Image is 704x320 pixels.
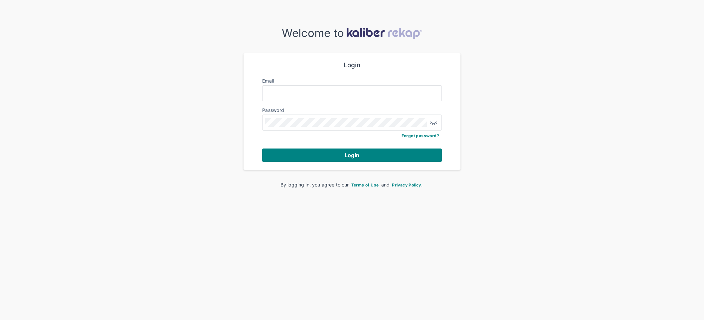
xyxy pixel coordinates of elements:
img: eye-closed.fa43b6e4.svg [430,119,438,127]
div: Login [262,61,442,69]
div: By logging in, you agree to our and [254,181,450,188]
a: Forgot password? [402,133,439,138]
span: Login [345,152,359,159]
a: Privacy Policy. [391,182,424,187]
label: Email [262,78,274,84]
label: Password [262,107,284,113]
img: kaliber-logo [346,28,422,39]
a: Terms of Use [350,182,380,187]
span: Privacy Policy. [392,182,423,187]
button: Login [262,149,442,162]
span: Terms of Use [351,182,379,187]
